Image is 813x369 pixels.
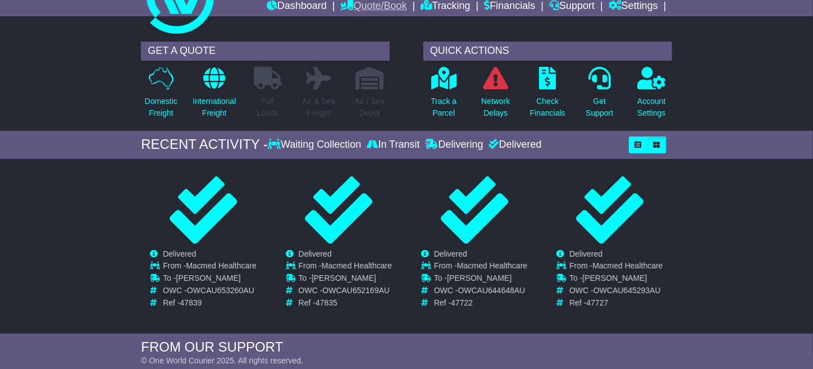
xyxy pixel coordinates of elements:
td: Ref - [299,298,392,308]
p: Full Loads [254,95,282,119]
span: 47727 [587,298,609,307]
div: FROM OUR SUPPORT [141,339,672,356]
td: From - [163,261,257,274]
td: From - [434,261,528,274]
span: Delivered [569,249,602,258]
span: Macmed Healthcare [322,261,392,270]
a: Track aParcel [430,66,457,125]
div: Delivering [423,139,486,151]
p: Track a Parcel [431,95,456,119]
span: Delivered [163,249,196,258]
span: OWCAU645293AU [593,286,661,295]
td: OWC - [434,286,528,298]
a: GetSupport [585,66,614,125]
span: Macmed Healthcare [592,261,663,270]
span: [PERSON_NAME] [312,274,376,283]
td: To - [163,274,257,286]
div: Waiting Collection [268,139,364,151]
div: GET A QUOTE [141,42,390,61]
a: CheckFinancials [529,66,566,125]
span: OWCAU644648AU [458,286,526,295]
span: Macmed Healthcare [186,261,256,270]
td: Ref - [434,298,528,308]
td: From - [569,261,663,274]
span: [PERSON_NAME] [447,274,511,283]
td: To - [434,274,528,286]
a: DomesticFreight [144,66,178,125]
div: QUICK ACTIONS [423,42,672,61]
p: Air / Sea Depot [355,95,385,119]
p: Air & Sea Freight [302,95,335,119]
span: [PERSON_NAME] [583,274,647,283]
td: OWC - [569,286,663,298]
a: NetworkDelays [481,66,510,125]
span: [PERSON_NAME] [176,274,241,283]
p: Get Support [586,95,613,119]
span: Delivered [299,249,332,258]
div: In Transit [364,139,423,151]
p: International Freight [193,95,236,119]
span: OWCAU653260AU [187,286,254,295]
div: Delivered [486,139,542,151]
span: Delivered [434,249,467,258]
td: OWC - [163,286,257,298]
p: Network Delays [481,95,510,119]
td: From - [299,261,392,274]
td: To - [299,274,392,286]
p: Domestic Freight [145,95,177,119]
p: Check Financials [530,95,565,119]
p: Account Settings [637,95,666,119]
span: 47839 [180,298,202,307]
td: Ref - [163,298,257,308]
span: 47835 [316,298,337,307]
span: Macmed Healthcare [457,261,527,270]
span: © One World Courier 2025. All rights reserved. [141,356,303,365]
div: RECENT ACTIVITY - [141,136,268,153]
a: AccountSettings [637,66,666,125]
span: OWCAU652169AU [322,286,390,295]
td: OWC - [299,286,392,298]
td: Ref - [569,298,663,308]
a: InternationalFreight [192,66,236,125]
span: 47722 [451,298,473,307]
td: To - [569,274,663,286]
